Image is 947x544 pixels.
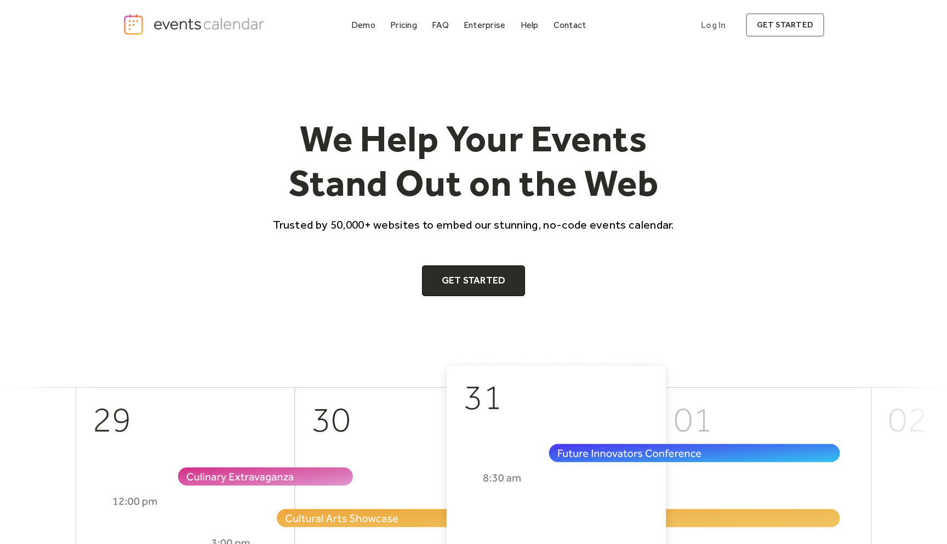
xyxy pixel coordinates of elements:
[690,13,737,37] a: Log In
[464,22,505,28] div: Enterprise
[427,18,453,32] a: FAQ
[422,265,526,296] a: Get Started
[263,217,684,233] p: Trusted by 50,000+ websites to embed our stunning, no-code events calendar.
[432,22,449,28] div: FAQ
[351,22,375,28] div: Demo
[123,13,267,36] a: home
[390,22,417,28] div: Pricing
[347,18,380,32] a: Demo
[746,13,824,37] a: get started
[459,18,510,32] a: Enterprise
[263,116,684,206] h1: We Help Your Events Stand Out on the Web
[516,18,543,32] a: Help
[554,22,586,28] div: Contact
[549,18,591,32] a: Contact
[386,18,421,32] a: Pricing
[521,22,539,28] div: Help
